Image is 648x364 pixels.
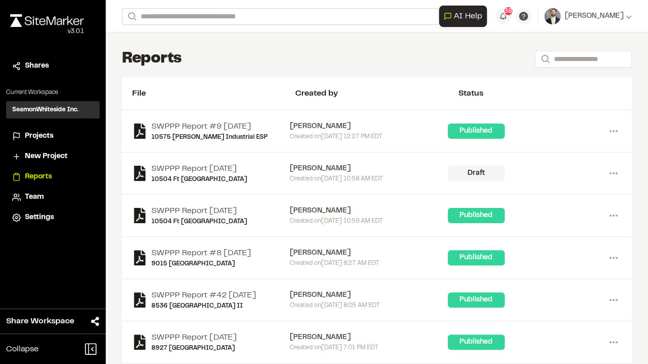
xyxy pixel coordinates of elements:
a: Projects [12,131,94,142]
span: [PERSON_NAME] [565,11,624,22]
button: Search [535,51,553,68]
div: [PERSON_NAME] [290,332,447,343]
div: Open AI Assistant [439,6,491,27]
div: Published [448,250,505,265]
span: Reports [25,171,52,183]
div: [PERSON_NAME] [290,205,447,217]
a: SWPPP Report [DATE] [151,331,237,344]
div: [PERSON_NAME] [290,121,447,132]
h1: Reports [122,49,182,69]
div: Created on [DATE] 8:05 AM EDT [290,301,447,310]
div: Created on [DATE] 12:27 PM EDT [290,132,447,141]
span: Settings [25,212,54,223]
div: Created on [DATE] 7:01 PM EDT [290,343,447,352]
a: 10504 Ft [GEOGRAPHIC_DATA] [151,217,247,226]
button: [PERSON_NAME] [544,8,632,24]
a: 9015 [GEOGRAPHIC_DATA] [151,259,251,268]
a: 8927 [GEOGRAPHIC_DATA] [151,344,237,353]
a: SWPPP Report #9 [DATE] [151,120,268,133]
div: Created on [DATE] 8:27 AM EDT [290,259,447,268]
img: rebrand.png [10,14,84,27]
div: Published [448,292,505,308]
span: New Project [25,151,68,162]
div: [PERSON_NAME] [290,163,447,174]
span: Shares [25,60,49,72]
div: Published [448,335,505,350]
h3: SeamonWhiteside Inc. [12,105,79,114]
a: SWPPP Report #42 [DATE] [151,289,256,301]
div: [PERSON_NAME] [290,290,447,301]
span: Collapse [6,343,39,355]
a: Shares [12,60,94,72]
div: Created by [295,87,458,100]
a: SWPPP Report #8 [DATE] [151,247,251,259]
img: User [544,8,561,24]
a: SWPPP Report [DATE] [151,205,247,217]
div: [PERSON_NAME] [290,248,447,259]
a: SWPPP Report [DATE] [151,163,247,175]
div: Oh geez...please don't... [10,27,84,36]
button: Open AI Assistant [439,6,487,27]
div: Published [448,124,505,139]
span: 38 [504,7,512,16]
a: Reports [12,171,94,183]
span: Share Workspace [6,315,74,327]
a: Settings [12,212,94,223]
div: Created on [DATE] 10:59 AM EDT [290,217,447,226]
div: File [132,87,295,100]
div: Created on [DATE] 10:58 AM EDT [290,174,447,184]
a: Team [12,192,94,203]
a: New Project [12,151,94,162]
div: Draft [448,166,505,181]
a: 8536 [GEOGRAPHIC_DATA] II [151,301,256,311]
span: AI Help [454,10,482,22]
span: Team [25,192,44,203]
a: 10504 Ft [GEOGRAPHIC_DATA] [151,175,247,184]
button: Search [122,8,140,25]
button: 38 [495,8,511,24]
p: Current Workspace [6,88,100,97]
span: Projects [25,131,53,142]
div: Published [448,208,505,223]
a: 10575 [PERSON_NAME] Industrial ESP [151,133,268,142]
div: Status [458,87,622,100]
